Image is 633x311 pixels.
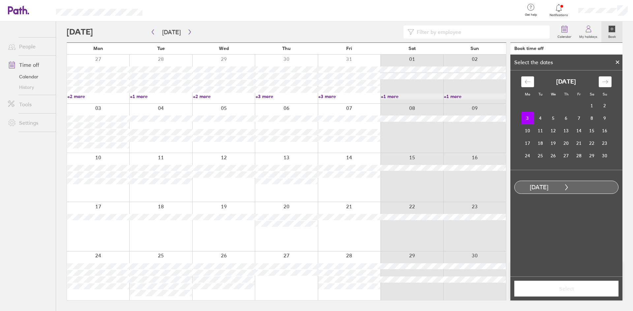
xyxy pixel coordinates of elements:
[564,92,568,96] small: Th
[318,93,380,99] a: +3 more
[534,137,547,149] td: Choose Tuesday, November 18, 2025 as your check-out date. It’s available.
[519,286,614,292] span: Select
[573,137,586,149] td: Choose Friday, November 21, 2025 as your check-out date. It’s available.
[157,46,165,51] span: Tue
[3,71,56,82] a: Calendar
[534,124,547,137] td: Choose Tuesday, November 11, 2025 as your check-out date. It’s available.
[586,112,598,124] td: Choose Saturday, November 8, 2025 as your check-out date. It’s available.
[67,93,129,99] a: +2 more
[521,149,534,162] td: Choose Monday, November 24, 2025 as your check-out date. It’s available.
[599,76,612,87] div: Move forward to switch to the next month.
[3,82,56,92] a: History
[575,21,601,42] a: My holidays
[547,137,560,149] td: Choose Wednesday, November 19, 2025 as your check-out date. It’s available.
[3,98,56,111] a: Tools
[560,112,573,124] td: Choose Thursday, November 6, 2025 as your check-out date. It’s available.
[598,112,611,124] td: Choose Sunday, November 9, 2025 as your check-out date. It’s available.
[520,13,542,17] span: Get help
[601,21,622,42] a: Book
[381,93,443,99] a: +1 more
[586,99,598,112] td: Choose Saturday, November 1, 2025 as your check-out date. It’s available.
[130,93,192,99] a: +1 more
[514,46,544,51] div: Book time off
[444,93,506,99] a: +1 more
[521,137,534,149] td: Choose Monday, November 17, 2025 as your check-out date. It’s available.
[560,124,573,137] td: Choose Thursday, November 13, 2025 as your check-out date. It’s available.
[560,137,573,149] td: Choose Thursday, November 20, 2025 as your check-out date. It’s available.
[408,46,416,51] span: Sat
[586,137,598,149] td: Choose Saturday, November 22, 2025 as your check-out date. It’s available.
[573,112,586,124] td: Choose Friday, November 7, 2025 as your check-out date. It’s available.
[560,149,573,162] td: Choose Thursday, November 27, 2025 as your check-out date. It’s available.
[256,93,317,99] a: +3 more
[573,149,586,162] td: Choose Friday, November 28, 2025 as your check-out date. It’s available.
[577,92,581,96] small: Fr
[514,281,618,297] button: Select
[514,70,619,170] div: Calendar
[547,112,560,124] td: Choose Wednesday, November 5, 2025 as your check-out date. It’s available.
[598,99,611,112] td: Choose Sunday, November 2, 2025 as your check-out date. It’s available.
[548,3,570,17] a: Notifications
[534,112,547,124] td: Choose Tuesday, November 4, 2025 as your check-out date. It’s available.
[3,116,56,129] a: Settings
[157,27,186,38] button: [DATE]
[93,46,103,51] span: Mon
[604,33,620,39] label: Book
[548,13,570,17] span: Notifications
[3,58,56,71] a: Time off
[598,149,611,162] td: Choose Sunday, November 30, 2025 as your check-out date. It’s available.
[547,124,560,137] td: Choose Wednesday, November 12, 2025 as your check-out date. It’s available.
[521,124,534,137] td: Choose Monday, November 10, 2025 as your check-out date. It’s available.
[547,149,560,162] td: Choose Wednesday, November 26, 2025 as your check-out date. It’s available.
[515,184,563,191] div: [DATE]
[538,92,542,96] small: Tu
[534,149,547,162] td: Choose Tuesday, November 25, 2025 as your check-out date. It’s available.
[521,112,534,124] td: Selected as start date. Monday, November 3, 2025
[598,137,611,149] td: Choose Sunday, November 23, 2025 as your check-out date. It’s available.
[282,46,290,51] span: Thu
[575,33,601,39] label: My holidays
[586,124,598,137] td: Choose Saturday, November 15, 2025 as your check-out date. It’s available.
[346,46,352,51] span: Fri
[554,33,575,39] label: Calendar
[193,93,255,99] a: +2 more
[414,26,546,38] input: Filter by employee
[525,92,530,96] small: Mo
[510,59,557,65] div: Select the dates
[598,124,611,137] td: Choose Sunday, November 16, 2025 as your check-out date. It’s available.
[556,78,576,85] strong: [DATE]
[3,40,56,53] a: People
[551,92,556,96] small: We
[603,92,607,96] small: Su
[521,76,534,87] div: Move backward to switch to the previous month.
[470,46,479,51] span: Sun
[590,92,594,96] small: Sa
[554,21,575,42] a: Calendar
[219,46,229,51] span: Wed
[586,149,598,162] td: Choose Saturday, November 29, 2025 as your check-out date. It’s available.
[573,124,586,137] td: Choose Friday, November 14, 2025 as your check-out date. It’s available.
